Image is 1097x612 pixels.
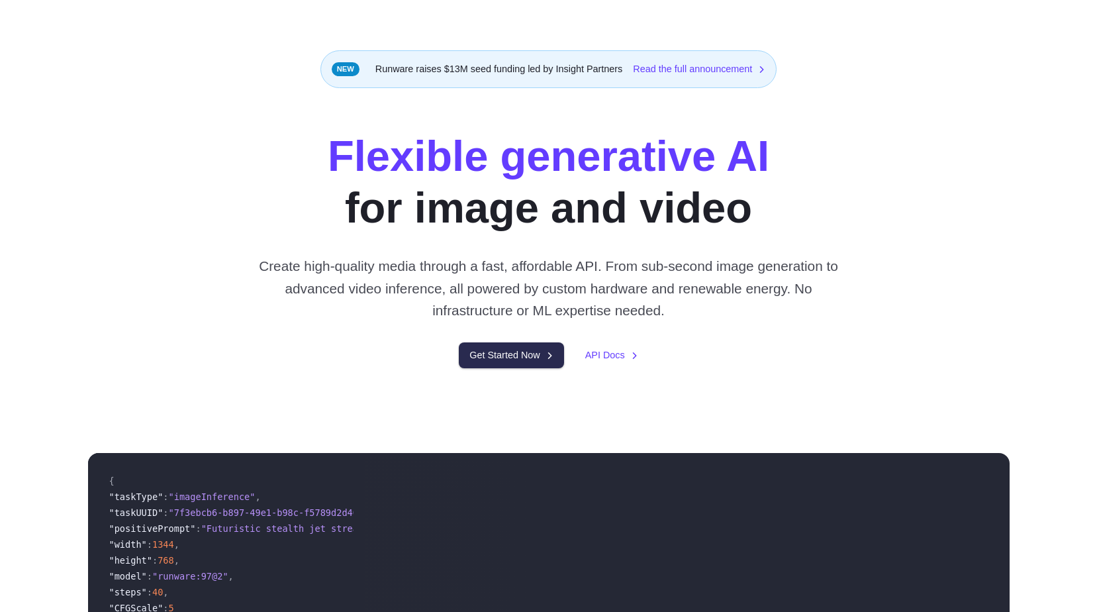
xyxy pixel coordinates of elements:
span: "steps" [109,587,147,597]
span: , [228,571,234,582]
span: : [195,523,201,534]
span: : [147,539,152,550]
h1: for image and video [328,130,769,234]
span: "taskUUID" [109,507,164,518]
span: "Futuristic stealth jet streaking through a neon-lit cityscape with glowing purple exhaust" [201,523,694,534]
p: Create high-quality media through a fast, affordable API. From sub-second image generation to adv... [254,255,843,321]
span: 1344 [152,539,174,550]
span: "7f3ebcb6-b897-49e1-b98c-f5789d2d40d7" [169,507,375,518]
span: : [147,571,152,582]
span: "height" [109,555,152,566]
span: , [174,539,179,550]
span: "imageInference" [169,491,256,502]
span: "width" [109,539,147,550]
span: "runware:97@2" [152,571,228,582]
span: , [174,555,179,566]
div: Runware raises $13M seed funding led by Insight Partners [320,50,777,88]
a: API Docs [585,348,638,363]
span: "taskType" [109,491,164,502]
span: , [255,491,260,502]
span: "model" [109,571,147,582]
span: "positivePrompt" [109,523,196,534]
strong: Flexible generative AI [328,132,769,180]
a: Read the full announcement [633,62,765,77]
span: 40 [152,587,163,597]
span: : [147,587,152,597]
a: Get Started Now [459,342,563,368]
span: , [163,587,168,597]
span: : [163,507,168,518]
span: : [163,491,168,502]
span: { [109,476,115,486]
span: 768 [158,555,174,566]
span: : [152,555,158,566]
